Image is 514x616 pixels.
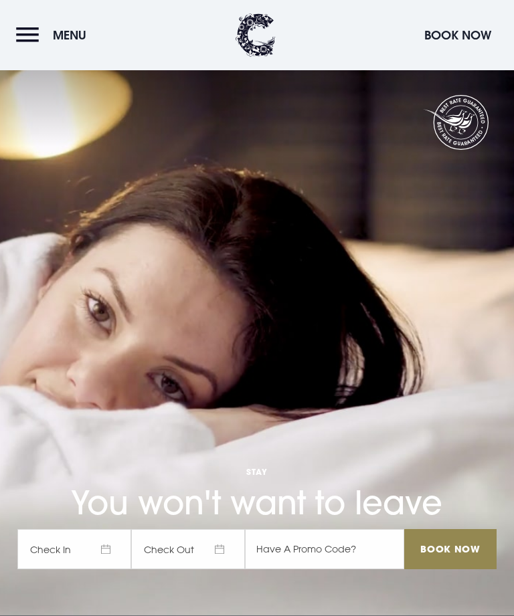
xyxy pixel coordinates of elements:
[418,21,498,49] button: Book Now
[245,529,404,569] input: Have A Promo Code?
[17,529,131,569] span: Check In
[131,529,245,569] span: Check Out
[236,13,276,57] img: Clandeboye Lodge
[404,529,497,569] input: Book Now
[17,427,497,522] h1: You won't want to leave
[53,27,86,43] span: Menu
[17,466,497,477] span: Stay
[16,21,93,49] button: Menu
